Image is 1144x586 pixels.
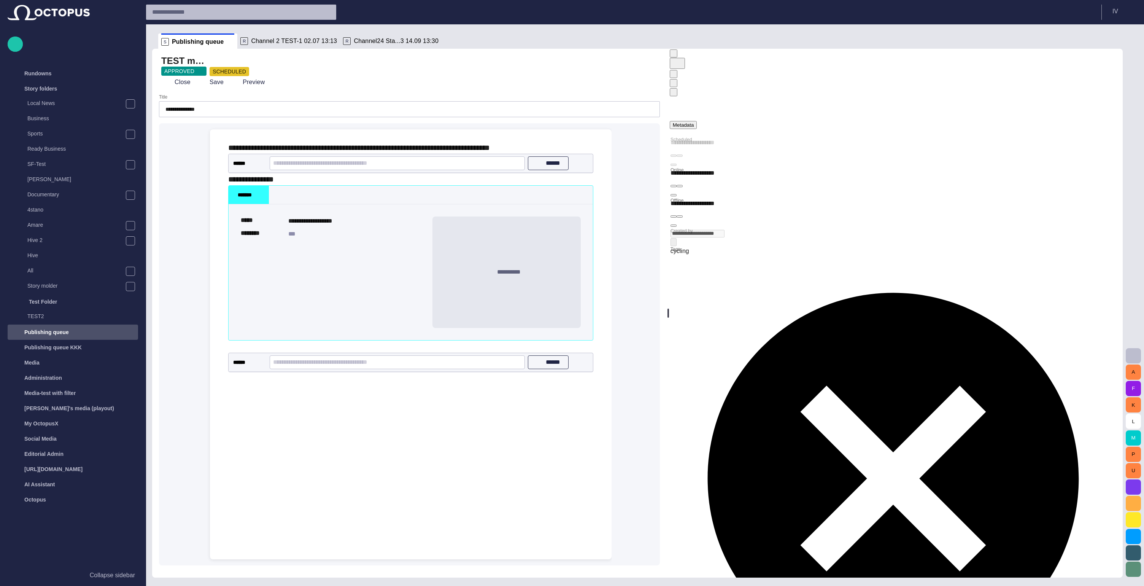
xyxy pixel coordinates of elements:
div: Business [12,111,138,127]
button: U [1126,463,1141,478]
p: Amare [27,221,126,229]
p: SF-Test [27,160,126,168]
div: SPublishing queue [158,33,237,49]
p: Sports [27,130,126,137]
label: Scheduled [671,136,692,143]
span: Metadata [673,122,694,128]
p: Social Media [24,435,57,443]
p: [PERSON_NAME] [27,175,138,183]
p: Collapse sidebar [90,571,135,580]
p: My OctopusX [24,420,58,427]
p: Hive [27,252,138,259]
ul: main menu [8,66,138,507]
div: 4stano [12,203,138,218]
div: [URL][DOMAIN_NAME] [8,462,138,477]
p: Media-test with filter [24,389,76,397]
span: Channel24 Sta...3 14.09 13:30 [354,37,439,45]
span: SCHEDULED [213,68,246,75]
p: All [27,267,126,274]
p: TEST2 [27,312,138,320]
span: Channel 2 TEST-1 02.07 13:13 [251,37,337,45]
p: S [161,38,169,46]
button: Collapse sidebar [8,568,138,583]
div: Sports [12,127,138,142]
div: Octopus [8,492,138,507]
p: Administration [24,374,62,382]
div: Hive 2 [12,233,138,248]
img: Octopus News Room [8,5,90,20]
button: APPROVED [161,67,207,76]
span: Publishing queue [172,38,224,46]
p: Documentary [27,191,126,198]
p: I V [1112,7,1118,16]
p: [PERSON_NAME]'s media (playout) [24,404,114,412]
button: P [1126,447,1141,462]
button: Metadata [670,121,697,129]
p: Hive 2 [27,236,126,244]
p: Story folders [24,85,57,92]
button: Preview [229,75,267,89]
p: Test Folder [29,298,57,306]
label: Offline [671,197,683,204]
div: SF-Test [12,157,138,172]
p: [URL][DOMAIN_NAME] [24,465,83,473]
div: TEST2 [12,309,138,325]
p: Rundowns [24,70,52,77]
p: Ready Business [27,145,138,153]
button: IV [1106,5,1139,18]
div: [PERSON_NAME] [12,172,138,188]
div: AI Assistant [8,477,138,492]
label: Title [159,94,167,100]
div: [PERSON_NAME]'s media (playout) [8,401,138,416]
div: Ready Business [12,142,138,157]
span: cycling [671,248,689,254]
div: Local News [12,96,138,111]
label: Online [671,167,684,173]
div: RChannel24 Sta...3 14.09 13:30 [340,33,443,49]
div: RChannel 2 TEST-1 02.07 13:13 [237,33,340,49]
div: Hive [12,248,138,264]
p: AI Assistant [24,481,55,488]
p: R [343,37,351,45]
div: Documentary [12,188,138,203]
div: Amare [12,218,138,233]
p: Business [27,115,138,122]
div: Publishing queue [8,325,138,340]
button: Save [196,75,226,89]
h2: TEST me OUT now [161,55,205,67]
div: All [12,264,138,279]
button: Open [671,238,677,246]
p: 4stano [27,206,138,213]
p: Story molder [27,282,126,290]
div: Media [8,355,138,370]
div: Story molder [12,279,138,294]
label: Tags [671,246,680,252]
p: R [240,37,248,45]
button: Close [161,75,193,89]
span: APPROVED [164,67,194,75]
p: Publishing queue KKK [24,344,82,351]
p: Octopus [24,496,46,503]
p: Media [24,359,40,366]
button: L [1126,414,1141,429]
button: A [1126,365,1141,380]
button: M [1126,430,1141,446]
p: Local News [27,99,126,107]
p: Editorial Admin [24,450,64,458]
div: Media-test with filter [8,385,138,401]
p: Publishing queue [24,328,69,336]
button: F [1126,381,1141,396]
button: K [1126,397,1141,412]
label: Created by [671,228,693,234]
